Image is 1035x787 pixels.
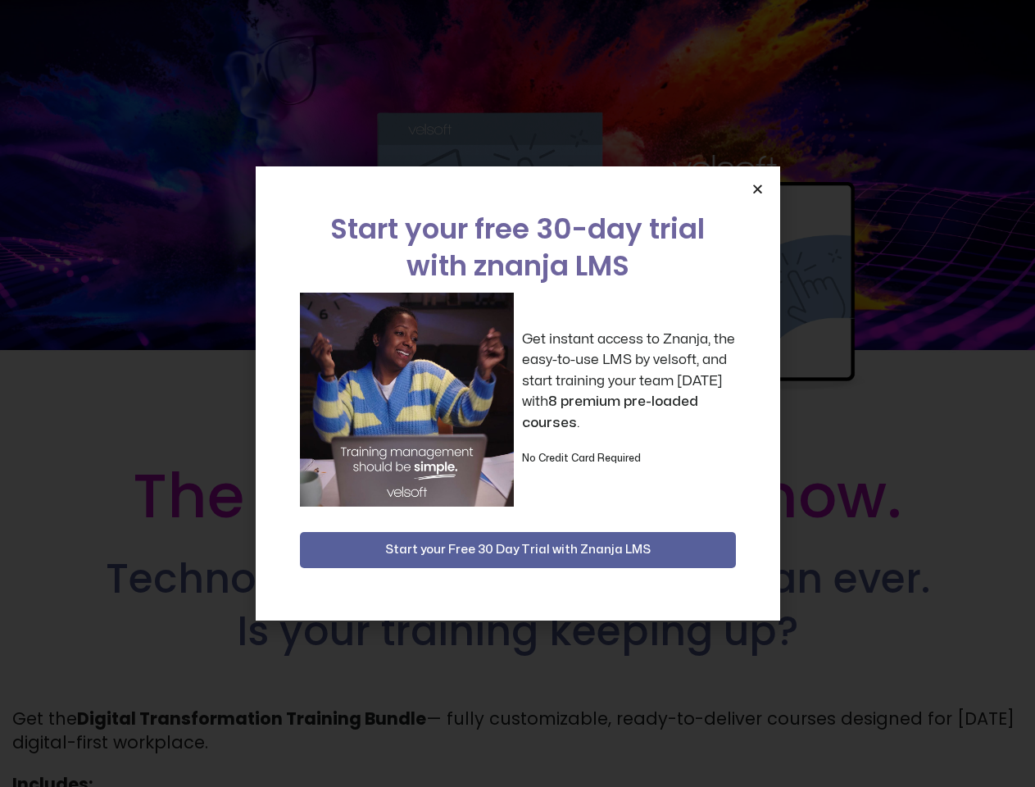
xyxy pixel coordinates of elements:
[300,211,736,284] h2: Start your free 30-day trial with znanja LMS
[522,394,698,430] strong: 8 premium pre-loaded courses
[522,453,641,463] strong: No Credit Card Required
[300,532,736,568] button: Start your Free 30 Day Trial with Znanja LMS
[751,183,764,195] a: Close
[385,540,651,560] span: Start your Free 30 Day Trial with Znanja LMS
[300,293,514,507] img: a woman sitting at her laptop dancing
[522,329,736,434] p: Get instant access to Znanja, the easy-to-use LMS by velsoft, and start training your team [DATE]...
